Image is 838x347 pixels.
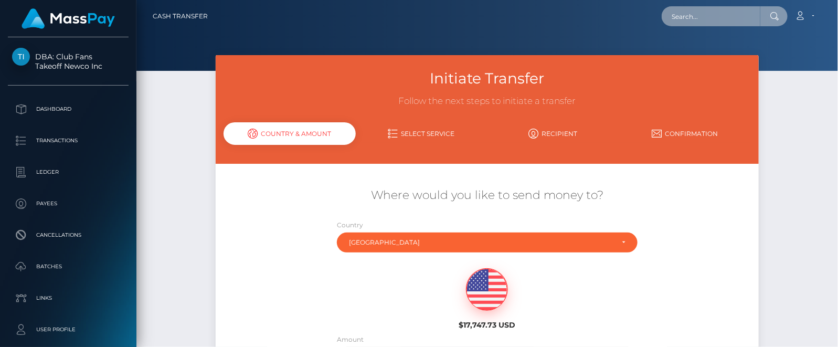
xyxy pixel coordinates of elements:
h3: Initiate Transfer [224,68,750,89]
img: MassPay Logo [22,8,115,29]
p: Ledger [12,164,124,180]
a: Dashboard [8,96,129,122]
p: Links [12,290,124,306]
h5: Where would you like to send money to? [224,187,750,204]
p: Cancellations [12,227,124,243]
h6: $17,747.73 USD [420,321,555,330]
a: Select Service [355,124,487,143]
a: Batches [8,254,129,280]
p: Batches [12,259,124,275]
a: Transactions [8,128,129,154]
label: Country [337,220,363,230]
p: Payees [12,196,124,212]
a: Confirmation [619,124,751,143]
h3: Follow the next steps to initiate a transfer [224,95,750,108]
a: Cash Transfer [153,5,208,27]
a: Ledger [8,159,129,185]
p: User Profile [12,322,124,338]
p: Transactions [12,133,124,149]
a: User Profile [8,317,129,343]
a: Links [8,285,129,311]
img: USD.png [466,269,507,311]
div: [GEOGRAPHIC_DATA] [349,238,613,247]
button: Australia [337,233,638,253]
a: Payees [8,191,129,217]
img: Takeoff Newco Inc [12,48,30,66]
span: DBA: Club Fans Takeoff Newco Inc [8,52,129,71]
label: Amount [337,335,364,344]
p: Dashboard [12,101,124,117]
div: Country & Amount [224,122,355,145]
a: Recipient [487,124,619,143]
a: Cancellations [8,222,129,248]
input: Search... [662,6,760,26]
